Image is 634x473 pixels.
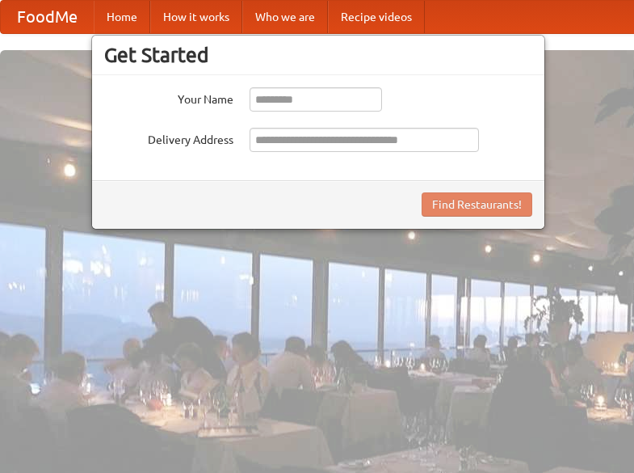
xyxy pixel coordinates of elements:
[1,1,94,33] a: FoodMe
[104,87,233,108] label: Your Name
[94,1,150,33] a: Home
[242,1,328,33] a: Who we are
[150,1,242,33] a: How it works
[328,1,425,33] a: Recipe videos
[104,128,233,148] label: Delivery Address
[422,192,532,217] button: Find Restaurants!
[104,43,532,67] h3: Get Started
